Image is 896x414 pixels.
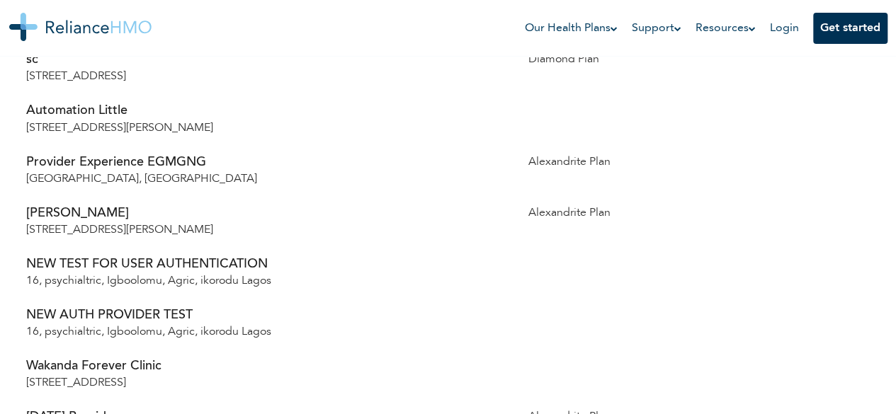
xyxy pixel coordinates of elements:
p: 16, psychialtric, Igboolomu, Agric, ikorodu Lagos [26,272,511,289]
p: Alexandrite Plan [528,153,871,170]
p: Diamond Plan [528,51,871,68]
p: [STREET_ADDRESS][PERSON_NAME] [26,119,511,136]
p: 16, psychialtric, Igboolomu, Agric, ikorodu Lagos [26,323,511,340]
a: Resources [696,20,756,37]
p: Alexandrite Plan [528,204,871,221]
p: sc [26,51,511,68]
p: Wakanda Forever Clinic [26,357,511,374]
p: [GEOGRAPHIC_DATA], [GEOGRAPHIC_DATA] [26,170,511,187]
p: [STREET_ADDRESS] [26,68,511,85]
p: [STREET_ADDRESS] [26,374,511,391]
button: Get started [813,13,888,44]
a: Support [632,20,681,37]
img: Reliance HMO's Logo [9,13,152,41]
p: [STREET_ADDRESS][PERSON_NAME] [26,221,511,238]
a: Our Health Plans [525,20,618,37]
a: Login [770,23,799,34]
p: NEW TEST FOR USER AUTHENTICATION [26,255,511,272]
p: [PERSON_NAME] [26,204,511,221]
p: Provider Experience EGMGNG [26,153,511,170]
p: Automation Little [26,102,511,119]
p: NEW AUTH PROVIDER TEST [26,306,511,323]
